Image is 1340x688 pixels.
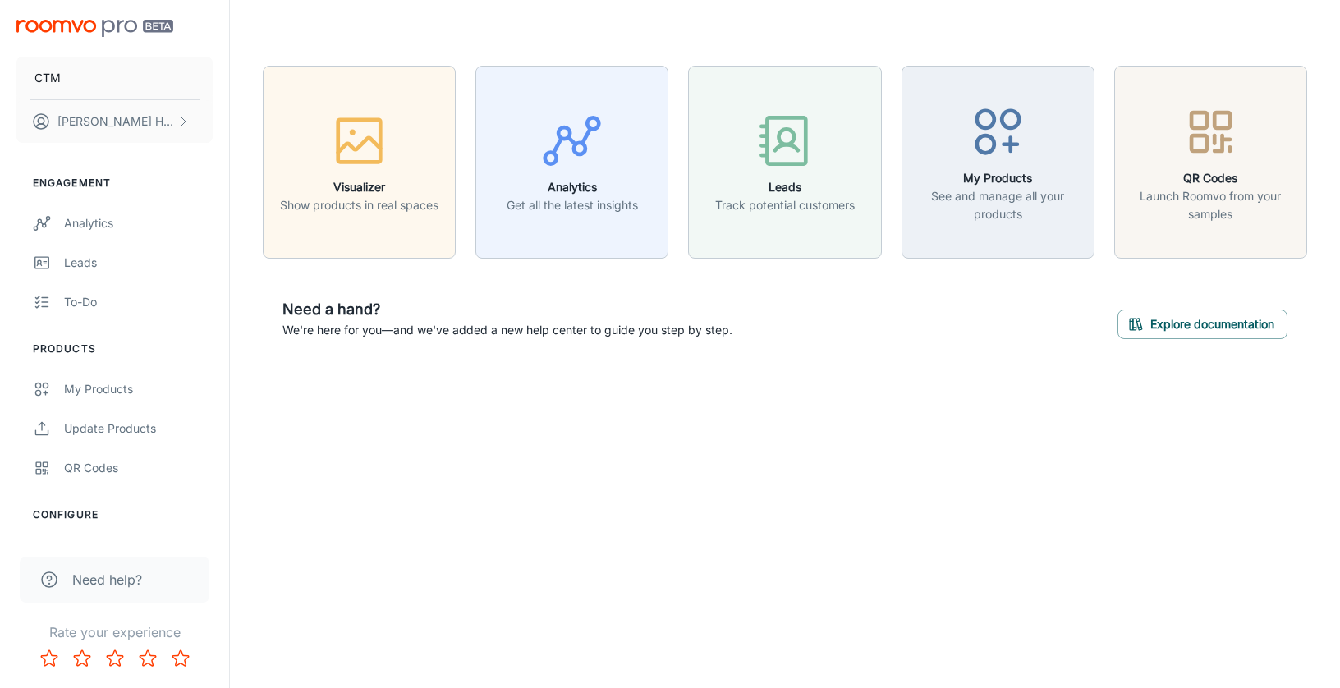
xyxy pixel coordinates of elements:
[263,66,456,259] button: VisualizerShow products in real spaces
[64,293,213,311] div: To-do
[1117,310,1287,339] button: Explore documentation
[475,153,668,169] a: AnalyticsGet all the latest insights
[715,178,855,196] h6: Leads
[715,196,855,214] p: Track potential customers
[475,66,668,259] button: AnalyticsGet all the latest insights
[280,196,438,214] p: Show products in real spaces
[507,178,638,196] h6: Analytics
[16,20,173,37] img: Roomvo PRO Beta
[64,420,213,438] div: Update Products
[912,187,1084,223] p: See and manage all your products
[64,254,213,272] div: Leads
[1114,153,1307,169] a: QR CodesLaunch Roomvo from your samples
[1125,169,1296,187] h6: QR Codes
[282,298,732,321] h6: Need a hand?
[16,100,213,143] button: [PERSON_NAME] Hall
[34,69,61,87] p: CTM
[507,196,638,214] p: Get all the latest insights
[1125,187,1296,223] p: Launch Roomvo from your samples
[902,153,1094,169] a: My ProductsSee and manage all your products
[688,153,881,169] a: LeadsTrack potential customers
[902,66,1094,259] button: My ProductsSee and manage all your products
[280,178,438,196] h6: Visualizer
[16,57,213,99] button: CTM
[64,214,213,232] div: Analytics
[1117,315,1287,332] a: Explore documentation
[282,321,732,339] p: We're here for you—and we've added a new help center to guide you step by step.
[688,66,881,259] button: LeadsTrack potential customers
[57,112,173,131] p: [PERSON_NAME] Hall
[1114,66,1307,259] button: QR CodesLaunch Roomvo from your samples
[912,169,1084,187] h6: My Products
[64,380,213,398] div: My Products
